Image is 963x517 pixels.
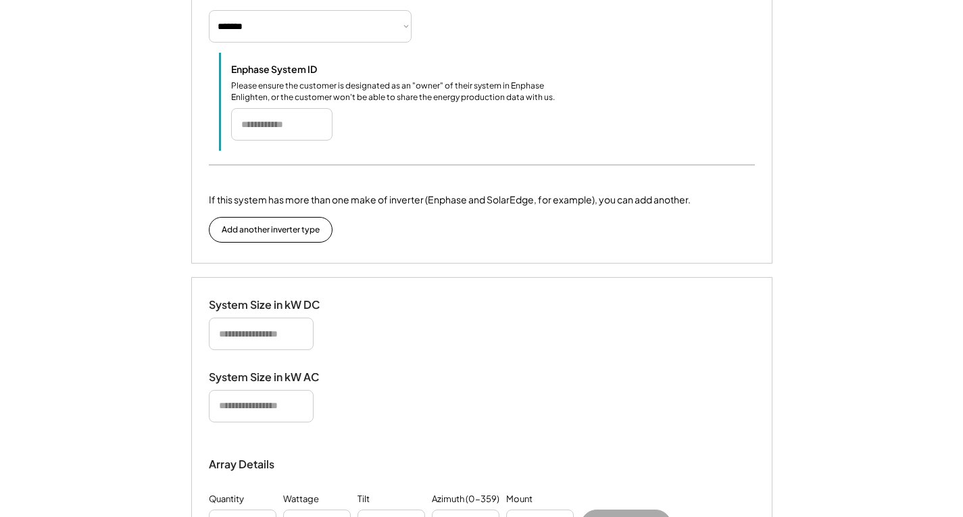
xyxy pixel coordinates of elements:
[209,193,691,207] div: If this system has more than one make of inverter (Enphase and SolarEdge, for example), you can a...
[209,456,276,472] div: Array Details
[209,370,344,385] div: System Size in kW AC
[231,80,569,103] div: Please ensure the customer is designated as an "owner" of their system in Enphase Enlighten, or t...
[209,217,332,243] button: Add another inverter type
[231,63,366,75] div: Enphase System ID
[209,493,244,506] div: Quantity
[209,298,344,312] div: System Size in kW DC
[283,493,319,506] div: Wattage
[357,493,370,506] div: Tilt
[506,493,533,506] div: Mount
[432,493,499,506] div: Azimuth (0-359)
